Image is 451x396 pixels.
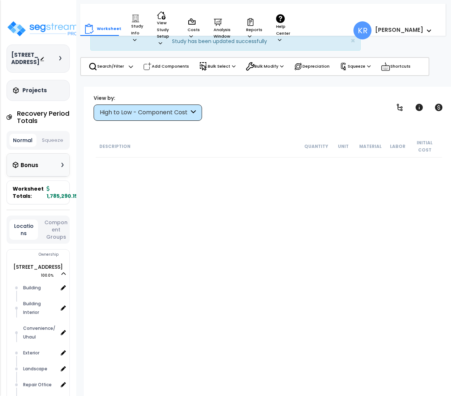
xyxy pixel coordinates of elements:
div: Exterior [21,349,58,357]
b: [PERSON_NAME] [375,26,423,34]
p: Bulk Modify [246,62,284,71]
p: Shortcuts [381,61,411,72]
span: KR [353,21,371,39]
small: Material [359,144,382,149]
button: Locations [9,220,38,240]
h3: Bonus [21,162,38,169]
div: Add Components [139,59,193,74]
p: Reports [246,18,262,40]
p: Bulk Select [199,62,236,71]
small: Description [99,144,130,149]
p: Squeeze [340,63,371,71]
button: Squeeze [38,134,67,147]
p: View Study Setup [157,11,174,47]
a: [STREET_ADDRESS] 100.0% [13,263,63,271]
div: Shortcuts [377,58,415,75]
h3: [STREET_ADDRESS] [11,51,40,66]
p: Search/Filter [89,62,124,71]
div: Ownership [21,250,69,259]
h4: Recovery Period Totals [17,110,69,124]
small: Quantity [304,144,328,149]
h3: Projects [22,87,47,94]
p: Help Center [276,14,290,43]
div: Building Interior [21,299,58,317]
div: View by: [94,94,202,102]
p: Worksheet [97,25,121,32]
div: Convenience/Uhaul [21,324,58,341]
span: 100.0% [41,271,60,280]
small: Labor [390,144,405,149]
small: Unit [338,144,349,149]
span: Worksheet Totals: [13,185,44,200]
small: Initial Cost [417,140,433,153]
div: High to Low - Component Cost [100,108,189,117]
p: Study Info [131,14,143,43]
b: 1,785,290.15 [47,185,78,200]
p: Analysis Window [214,18,232,40]
div: Building [21,284,58,292]
div: Repair Office [21,380,58,389]
button: Normal [9,134,36,147]
p: Depreciation [294,62,330,71]
p: Add Components [143,62,189,71]
div: Depreciation [290,59,334,74]
div: Landscape [21,365,58,373]
button: Component Groups [42,218,70,241]
p: Costs [188,18,200,40]
img: logo_pro_r.png [7,20,80,37]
